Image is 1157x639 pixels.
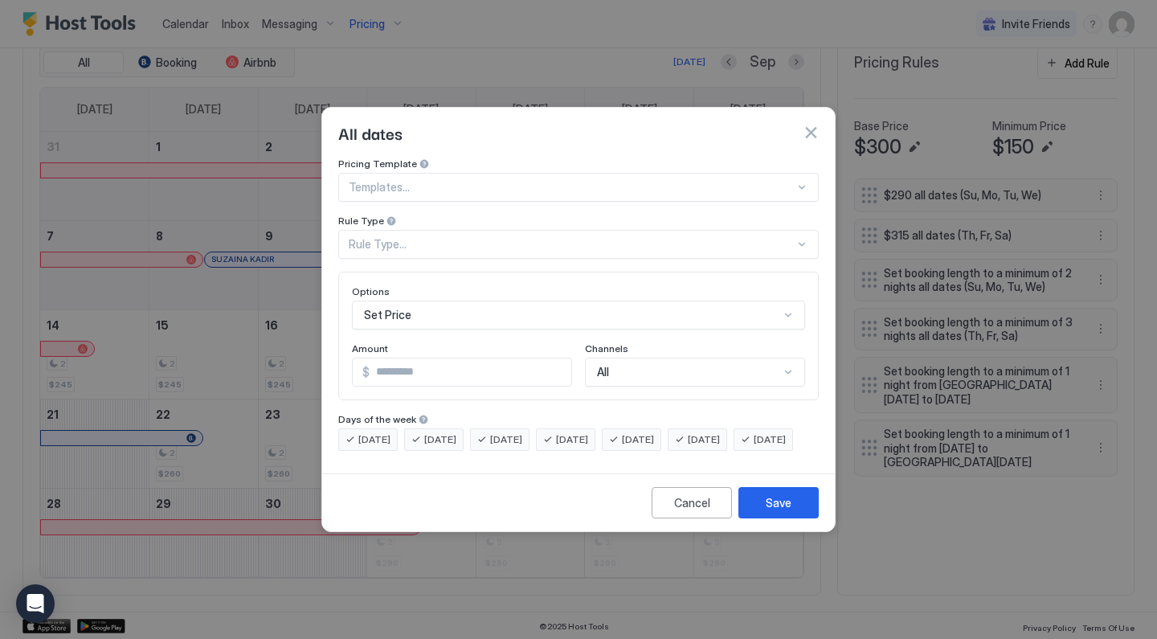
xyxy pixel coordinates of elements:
span: Days of the week [338,413,416,425]
div: Open Intercom Messenger [16,584,55,623]
div: Rule Type... [349,237,795,252]
input: Input Field [370,358,571,386]
span: Amount [352,342,388,354]
span: Pricing Template [338,158,417,170]
button: Cancel [652,487,732,518]
span: All dates [338,121,403,145]
span: [DATE] [622,432,654,447]
span: [DATE] [754,432,786,447]
span: [DATE] [358,432,390,447]
span: All [597,365,609,379]
span: Set Price [364,308,411,322]
div: Save [766,494,791,511]
span: Channels [585,342,628,354]
span: Options [352,285,390,297]
span: Rule Type [338,215,384,227]
span: $ [362,365,370,379]
span: [DATE] [424,432,456,447]
button: Save [738,487,819,518]
span: [DATE] [688,432,720,447]
span: [DATE] [490,432,522,447]
div: Cancel [674,494,710,511]
span: [DATE] [556,432,588,447]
